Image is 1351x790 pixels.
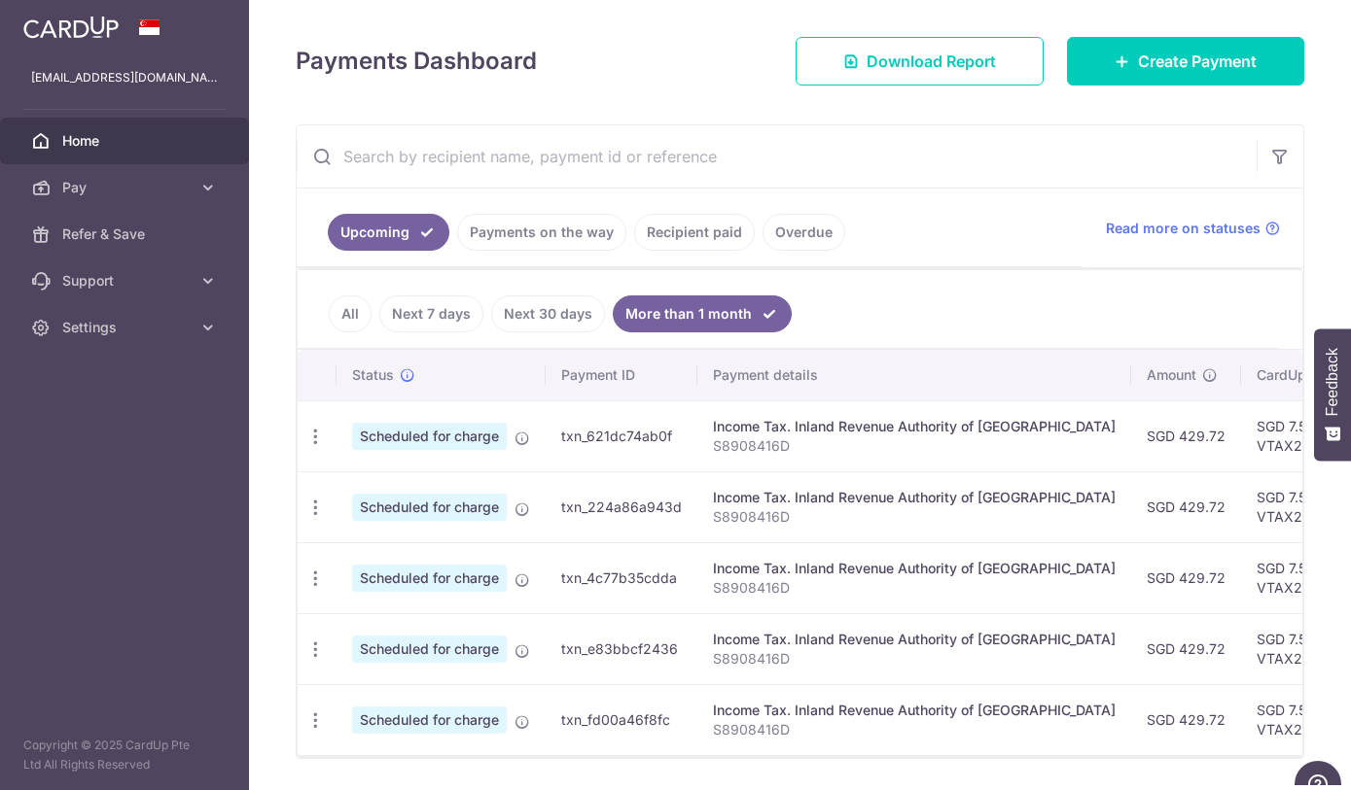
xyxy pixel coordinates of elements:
[352,635,507,663] span: Scheduled for charge
[352,365,394,385] span: Status
[713,436,1116,456] p: S8908416D
[1314,328,1351,461] button: Feedback - Show survey
[1324,348,1341,416] span: Feedback
[31,68,218,87] p: [EMAIL_ADDRESS][DOMAIN_NAME]
[1138,50,1257,73] span: Create Payment
[634,214,755,251] a: Recipient paid
[1131,400,1241,471] td: SGD 429.72
[491,295,605,332] a: Next 30 days
[62,224,191,244] span: Refer & Save
[352,494,507,521] span: Scheduled for charge
[713,630,1116,649] div: Income Tax. Inland Revenue Authority of [GEOGRAPHIC_DATA]
[457,214,626,251] a: Payments on the way
[328,214,449,251] a: Upcoming
[329,295,372,332] a: All
[546,684,697,755] td: txn_fd00a46f8fc
[62,178,191,197] span: Pay
[1106,219,1280,238] a: Read more on statuses
[546,542,697,613] td: txn_4c77b35cdda
[1067,37,1304,86] a: Create Payment
[796,37,1044,86] a: Download Report
[379,295,483,332] a: Next 7 days
[1257,365,1331,385] span: CardUp fee
[546,400,697,471] td: txn_621dc74ab0f
[1106,219,1261,238] span: Read more on statuses
[546,471,697,542] td: txn_224a86a943d
[867,50,996,73] span: Download Report
[713,720,1116,739] p: S8908416D
[713,507,1116,527] p: S8908416D
[1131,471,1241,542] td: SGD 429.72
[713,417,1116,436] div: Income Tax. Inland Revenue Authority of [GEOGRAPHIC_DATA]
[352,706,507,734] span: Scheduled for charge
[1295,761,1341,785] iframe: Opens a widget where you can find more information
[62,318,191,337] span: Settings
[352,565,507,592] span: Scheduled for charge
[1131,613,1241,684] td: SGD 429.72
[713,578,1116,598] p: S8908416D
[546,350,697,400] th: Payment ID
[613,295,792,332] a: More than 1 month
[713,649,1116,669] p: S8908416D
[763,214,845,251] a: Overdue
[62,271,191,291] span: Support
[713,701,1116,720] div: Income Tax. Inland Revenue Authority of [GEOGRAPHIC_DATA]
[297,125,1257,188] input: Search by recipient name, payment id or reference
[1131,542,1241,613] td: SGD 429.72
[713,488,1116,507] div: Income Tax. Inland Revenue Authority of [GEOGRAPHIC_DATA]
[546,613,697,684] td: txn_e83bbcf2436
[23,16,119,39] img: CardUp
[1131,684,1241,755] td: SGD 429.72
[352,423,507,450] span: Scheduled for charge
[296,44,537,79] h4: Payments Dashboard
[713,559,1116,578] div: Income Tax. Inland Revenue Authority of [GEOGRAPHIC_DATA]
[62,131,191,151] span: Home
[1147,365,1196,385] span: Amount
[697,350,1131,400] th: Payment details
